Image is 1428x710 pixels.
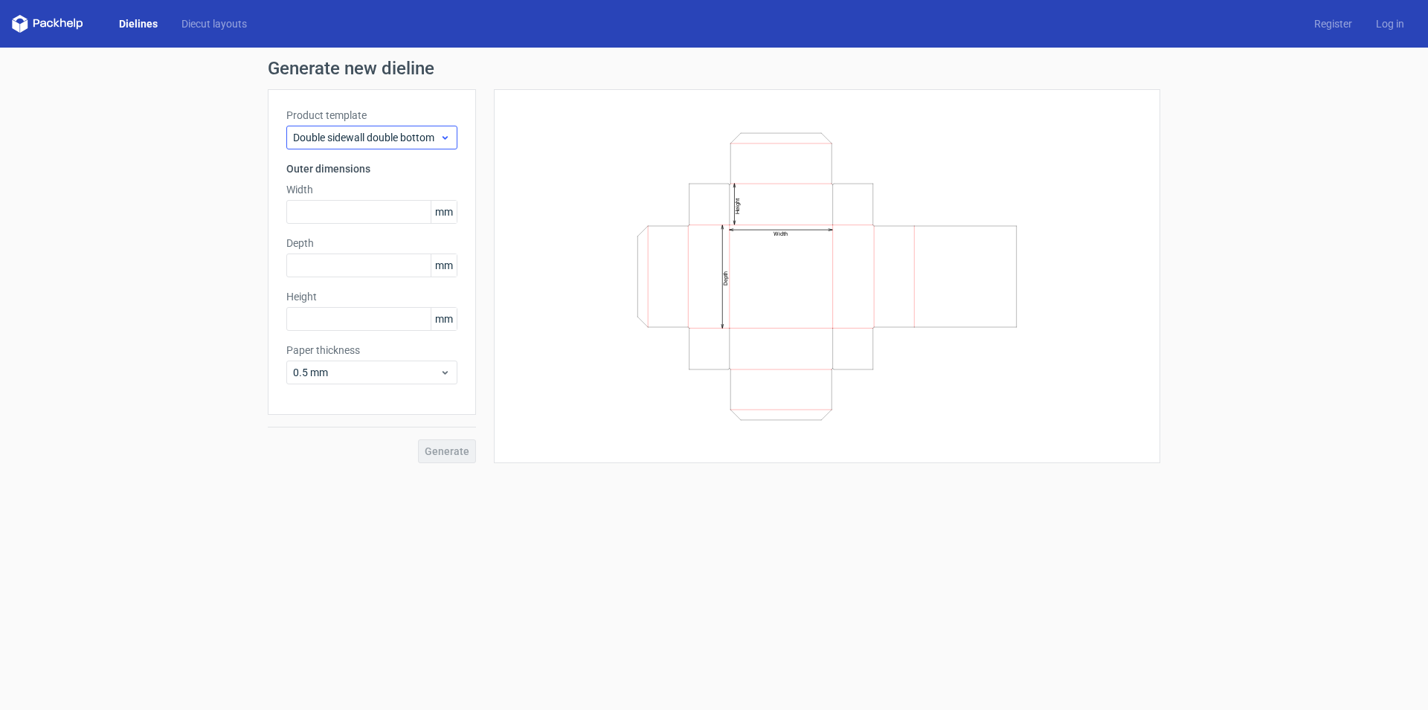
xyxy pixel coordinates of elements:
[431,201,457,223] span: mm
[1302,16,1364,31] a: Register
[293,130,440,145] span: Double sidewall double bottom
[286,108,457,123] label: Product template
[431,254,457,277] span: mm
[286,289,457,304] label: Height
[286,236,457,251] label: Depth
[431,308,457,330] span: mm
[293,365,440,380] span: 0.5 mm
[286,161,457,176] h3: Outer dimensions
[268,59,1160,77] h1: Generate new dieline
[773,230,788,237] text: Width
[286,343,457,358] label: Paper thickness
[734,197,741,213] text: Height
[1364,16,1416,31] a: Log in
[107,16,170,31] a: Dielines
[286,182,457,197] label: Width
[170,16,259,31] a: Diecut layouts
[722,271,729,285] text: Depth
